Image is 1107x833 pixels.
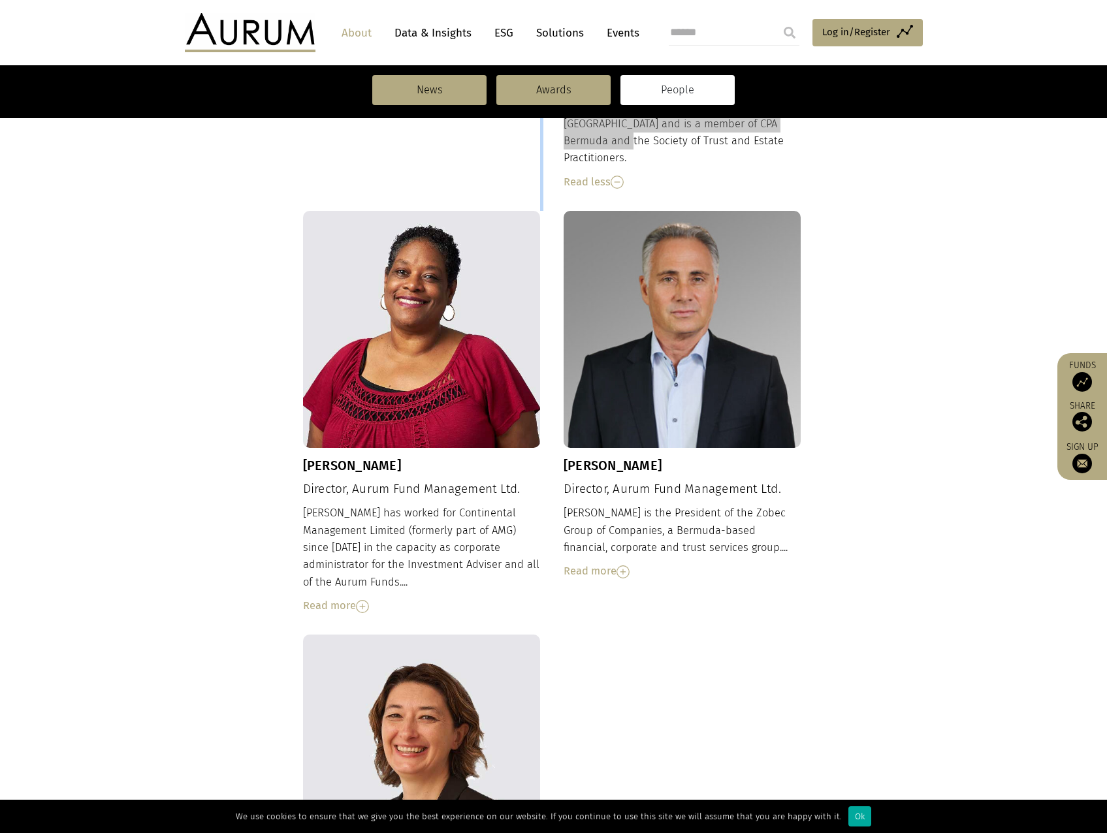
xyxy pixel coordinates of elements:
div: Read less [564,174,801,191]
a: People [620,75,735,105]
h4: Director, Aurum Fund Management Ltd. [303,482,541,497]
a: About [335,21,378,45]
img: Access Funds [1072,372,1092,392]
input: Submit [777,20,803,46]
img: Sign up to our newsletter [1072,454,1092,473]
a: Log in/Register [812,19,923,46]
div: [PERSON_NAME] has worked for Continental Management Limited (formerly part of AMG) since [DATE] i... [303,505,541,614]
a: Sign up [1064,441,1100,473]
div: [PERSON_NAME] is the President of the Zobec Group of Companies, a Bermuda-based financial, corpor... [564,505,801,580]
img: Aurum [185,13,315,52]
img: Read Less [611,176,624,189]
a: ESG [488,21,520,45]
h4: Director, Aurum Fund Management Ltd. [564,482,801,497]
a: Solutions [530,21,590,45]
a: Data & Insights [388,21,478,45]
a: Events [600,21,639,45]
a: Funds [1064,360,1100,392]
a: News [372,75,487,105]
div: Ok [848,806,871,826]
a: Awards [496,75,611,105]
h3: [PERSON_NAME] [564,458,801,473]
img: Read More [356,600,369,613]
div: Share [1064,401,1100,432]
span: Log in/Register [822,24,890,40]
img: Share this post [1072,412,1092,432]
h3: [PERSON_NAME] [303,458,541,473]
img: Read More [617,565,630,578]
div: Read more [564,563,801,580]
div: Read more [303,597,541,614]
